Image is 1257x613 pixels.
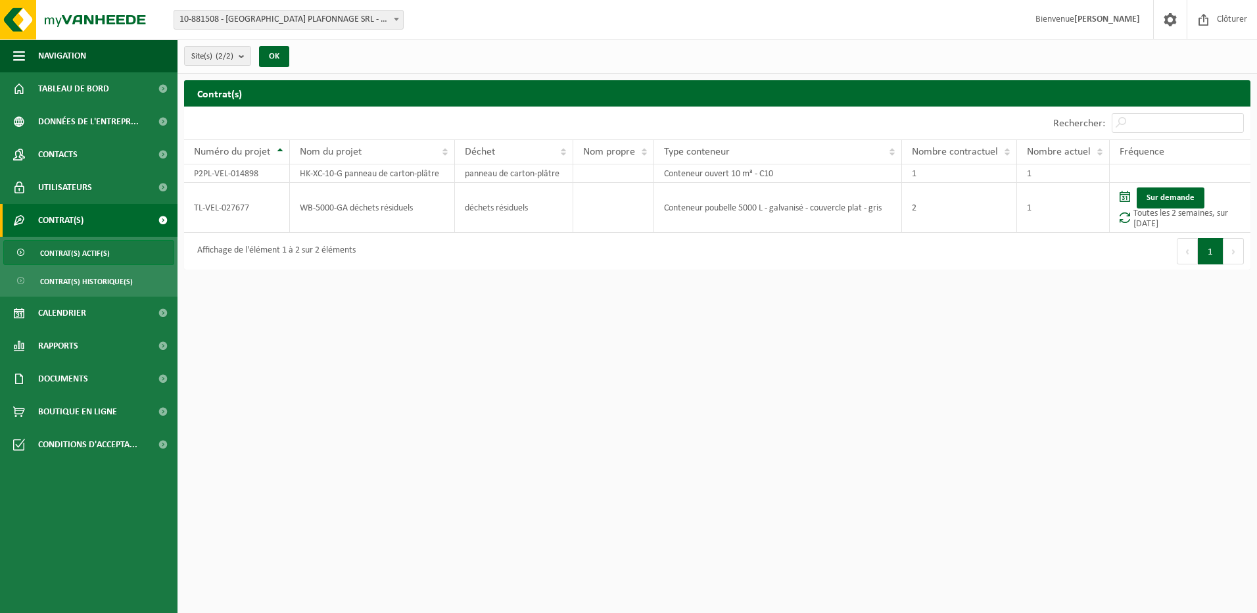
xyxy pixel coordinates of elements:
td: TL-VEL-027677 [184,183,290,233]
span: Site(s) [191,47,233,66]
span: 10-881508 - HAINAUT PLAFONNAGE SRL - DOTTIGNIES [174,10,404,30]
a: Contrat(s) historique(s) [3,268,174,293]
td: 2 [902,183,1018,233]
span: Rapports [38,330,78,362]
td: Conteneur ouvert 10 m³ - C10 [654,164,902,183]
button: Next [1223,238,1244,264]
span: Boutique en ligne [38,395,117,428]
a: Contrat(s) actif(s) [3,240,174,265]
count: (2/2) [216,52,233,61]
strong: [PERSON_NAME] [1074,14,1140,24]
span: Nom du projet [300,147,362,157]
span: Conditions d'accepta... [38,428,137,461]
span: Nombre actuel [1027,147,1091,157]
div: Affichage de l'élément 1 à 2 sur 2 éléments [191,239,356,263]
td: panneau de carton-plâtre [455,164,573,183]
button: Site(s)(2/2) [184,46,251,66]
td: 1 [1017,183,1110,233]
span: Fréquence [1120,147,1164,157]
button: 1 [1198,238,1223,264]
span: Tableau de bord [38,72,109,105]
h2: Contrat(s) [184,80,1250,106]
span: Nom propre [583,147,635,157]
span: Contrat(s) [38,204,83,237]
td: déchets résiduels [455,183,573,233]
span: Numéro du projet [194,147,270,157]
a: Sur demande [1137,187,1204,208]
span: Navigation [38,39,86,72]
span: Type conteneur [664,147,730,157]
button: OK [259,46,289,67]
span: 10-881508 - HAINAUT PLAFONNAGE SRL - DOTTIGNIES [174,11,403,29]
button: Previous [1177,238,1198,264]
td: Conteneur poubelle 5000 L - galvanisé - couvercle plat - gris [654,183,902,233]
td: 1 [902,164,1018,183]
span: Calendrier [38,297,86,330]
td: HK-XC-10-G panneau de carton-plâtre [290,164,455,183]
td: Toutes les 2 semaines, sur [DATE] [1110,183,1250,233]
span: Documents [38,362,88,395]
span: Déchet [465,147,495,157]
td: WB-5000-GA déchets résiduels [290,183,455,233]
span: Utilisateurs [38,171,92,204]
td: P2PL-VEL-014898 [184,164,290,183]
span: Contrat(s) historique(s) [40,269,133,294]
span: Données de l'entrepr... [38,105,139,138]
td: 1 [1017,164,1110,183]
label: Rechercher: [1053,118,1105,129]
span: Contacts [38,138,78,171]
span: Nombre contractuel [912,147,998,157]
span: Contrat(s) actif(s) [40,241,110,266]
